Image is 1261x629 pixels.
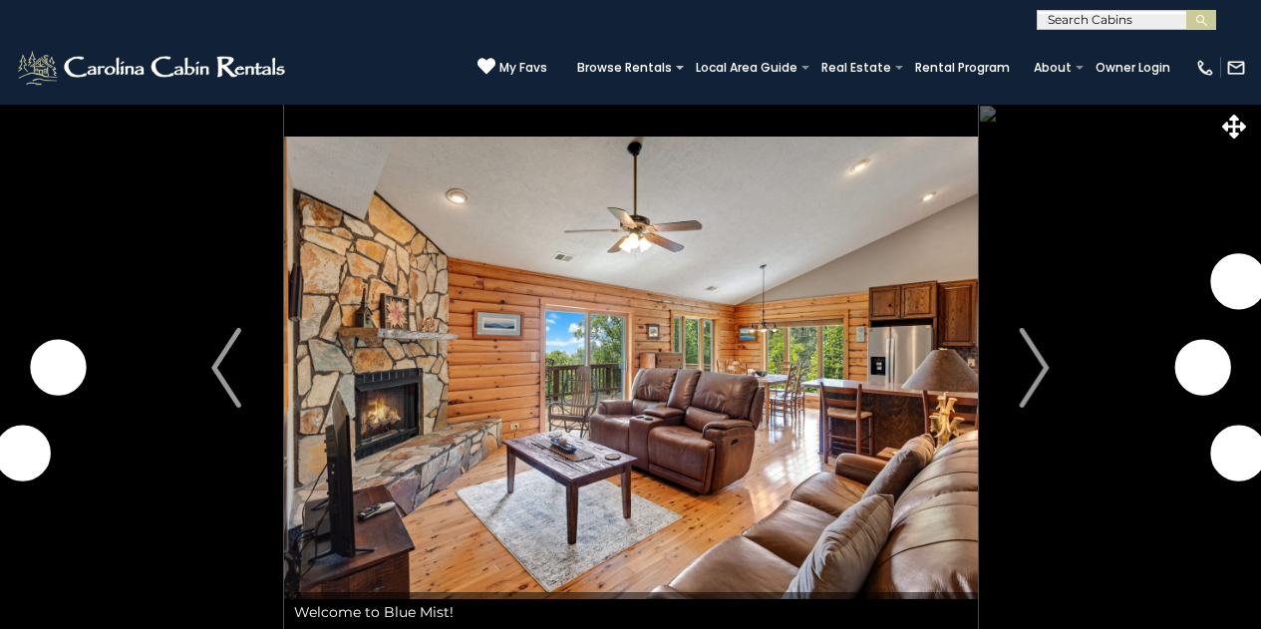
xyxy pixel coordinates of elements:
img: arrow [1020,328,1050,408]
a: About [1024,54,1082,82]
img: arrow [211,328,241,408]
a: Real Estate [811,54,901,82]
img: White-1-2.png [15,48,291,88]
img: mail-regular-white.png [1226,58,1246,78]
span: My Favs [499,59,547,77]
a: Rental Program [905,54,1020,82]
a: Browse Rentals [567,54,682,82]
a: Local Area Guide [686,54,807,82]
a: My Favs [477,57,547,78]
img: phone-regular-white.png [1195,58,1215,78]
a: Owner Login [1086,54,1180,82]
